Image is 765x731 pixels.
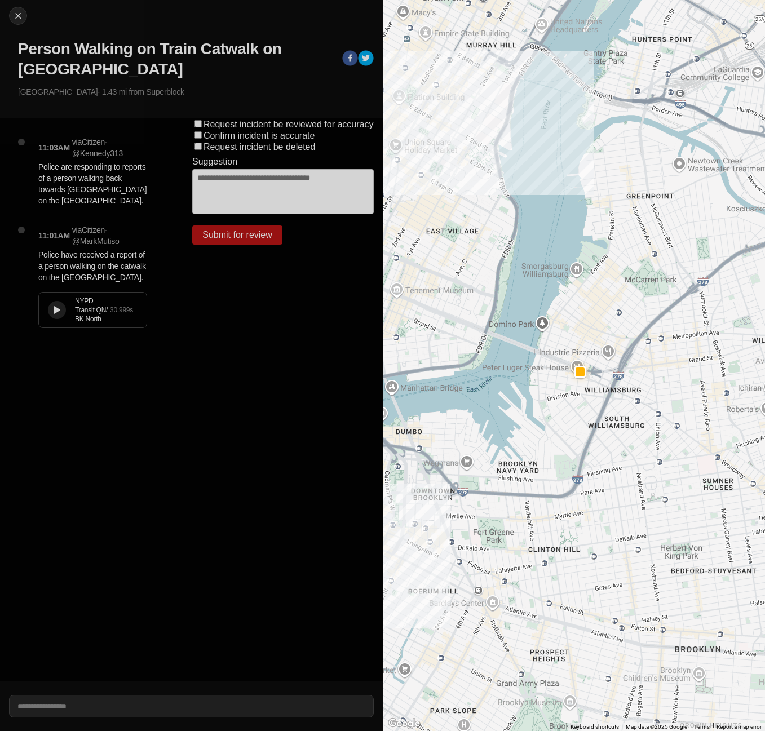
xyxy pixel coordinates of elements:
[694,724,710,730] a: Terms
[38,161,147,206] p: Police are responding to reports of a person walking back towards [GEOGRAPHIC_DATA] on the [GEOGR...
[192,157,237,167] label: Suggestion
[386,716,423,731] a: Open this area in Google Maps (opens a new window)
[386,716,423,731] img: Google
[358,50,374,68] button: twitter
[626,724,687,730] span: Map data ©2025 Google
[38,230,70,241] p: 11:01AM
[342,50,358,68] button: facebook
[571,723,619,731] button: Keyboard shortcuts
[38,249,147,283] p: Police have received a report of a person walking on the catwalk on the [GEOGRAPHIC_DATA].
[110,305,133,314] div: 30.999 s
[18,39,333,79] h1: Person Walking on Train Catwalk on [GEOGRAPHIC_DATA]
[72,224,147,247] p: via Citizen · @ MarkMutiso
[204,119,374,129] label: Request incident be reviewed for accuracy
[9,7,27,25] button: cancel
[204,142,315,152] label: Request incident be deleted
[18,86,374,98] p: [GEOGRAPHIC_DATA] · 1.43 mi from Superblock
[204,131,315,140] label: Confirm incident is accurate
[192,225,282,245] button: Submit for review
[717,724,762,730] a: Report a map error
[38,142,70,153] p: 11:03AM
[72,136,147,159] p: via Citizen · @ Kennedy313
[12,10,24,21] img: cancel
[75,296,110,324] div: NYPD Transit QN/ BK North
